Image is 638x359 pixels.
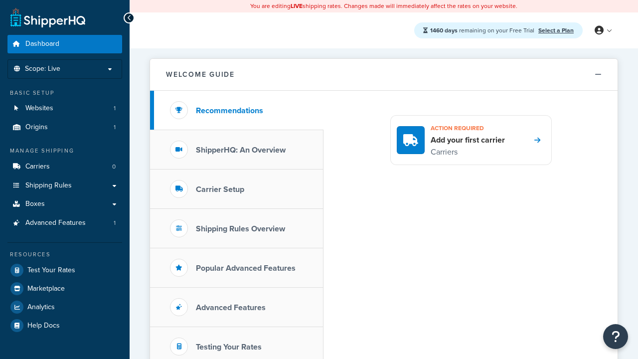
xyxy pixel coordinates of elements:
li: Advanced Features [7,214,122,232]
span: Origins [25,123,48,132]
a: Marketplace [7,280,122,298]
div: Manage Shipping [7,147,122,155]
span: 1 [114,219,116,227]
a: Shipping Rules [7,177,122,195]
a: Origins1 [7,118,122,137]
a: Carriers0 [7,158,122,176]
span: Test Your Rates [27,266,75,275]
span: Marketplace [27,285,65,293]
h3: Advanced Features [196,303,266,312]
span: Shipping Rules [25,181,72,190]
span: 0 [112,163,116,171]
a: Dashboard [7,35,122,53]
a: Test Your Rates [7,261,122,279]
p: Carriers [431,146,505,159]
h2: Welcome Guide [166,71,235,78]
a: Websites1 [7,99,122,118]
a: Select a Plan [538,26,574,35]
strong: 1460 days [430,26,458,35]
h3: Action required [431,122,505,135]
b: LIVE [291,1,303,10]
a: Advanced Features1 [7,214,122,232]
h3: ShipperHQ: An Overview [196,146,286,155]
h4: Add your first carrier [431,135,505,146]
h3: Popular Advanced Features [196,264,296,273]
span: 1 [114,104,116,113]
span: 1 [114,123,116,132]
span: Boxes [25,200,45,208]
a: Help Docs [7,317,122,335]
span: Carriers [25,163,50,171]
li: Origins [7,118,122,137]
span: Scope: Live [25,65,60,73]
button: Welcome Guide [150,59,618,91]
span: Advanced Features [25,219,86,227]
h3: Shipping Rules Overview [196,224,285,233]
div: Resources [7,250,122,259]
span: Dashboard [25,40,59,48]
span: Websites [25,104,53,113]
a: Analytics [7,298,122,316]
li: Carriers [7,158,122,176]
h3: Carrier Setup [196,185,244,194]
div: Basic Setup [7,89,122,97]
span: Help Docs [27,322,60,330]
h3: Testing Your Rates [196,343,262,352]
a: Boxes [7,195,122,213]
span: remaining on your Free Trial [430,26,536,35]
h3: Recommendations [196,106,263,115]
button: Open Resource Center [603,324,628,349]
span: Analytics [27,303,55,312]
li: Websites [7,99,122,118]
